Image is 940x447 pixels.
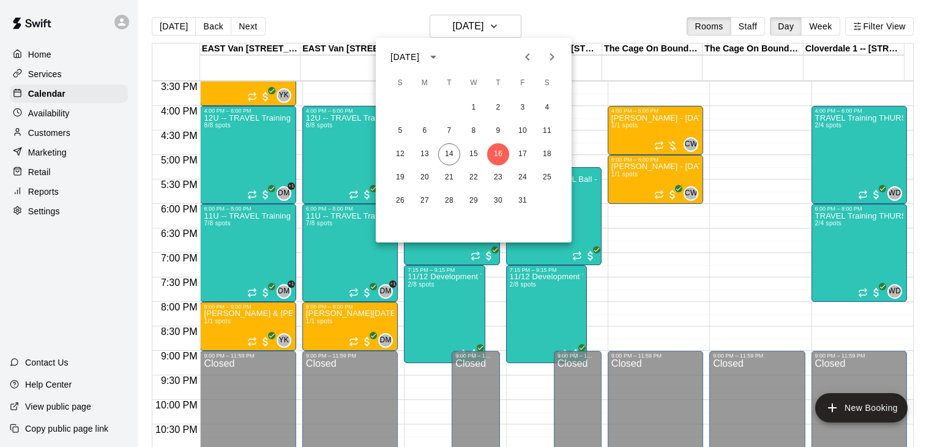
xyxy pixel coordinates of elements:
[438,167,460,189] button: 21
[487,190,509,212] button: 30
[438,143,460,165] button: 14
[540,45,564,69] button: Next month
[512,97,534,119] button: 3
[423,47,444,67] button: calendar view is open, switch to year view
[463,167,485,189] button: 22
[414,120,436,142] button: 6
[389,167,411,189] button: 19
[487,71,509,96] span: Thursday
[390,51,419,64] div: [DATE]
[487,143,509,165] button: 16
[389,143,411,165] button: 12
[414,167,436,189] button: 20
[463,97,485,119] button: 1
[536,71,558,96] span: Saturday
[463,143,485,165] button: 15
[536,143,558,165] button: 18
[512,167,534,189] button: 24
[512,143,534,165] button: 17
[536,120,558,142] button: 11
[487,120,509,142] button: 9
[414,71,436,96] span: Monday
[463,190,485,212] button: 29
[414,190,436,212] button: 27
[438,71,460,96] span: Tuesday
[487,167,509,189] button: 23
[438,120,460,142] button: 7
[389,190,411,212] button: 26
[389,71,411,96] span: Sunday
[389,120,411,142] button: 5
[512,190,534,212] button: 31
[536,167,558,189] button: 25
[512,120,534,142] button: 10
[463,71,485,96] span: Wednesday
[515,45,540,69] button: Previous month
[536,97,558,119] button: 4
[414,143,436,165] button: 13
[438,190,460,212] button: 28
[463,120,485,142] button: 8
[487,97,509,119] button: 2
[512,71,534,96] span: Friday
